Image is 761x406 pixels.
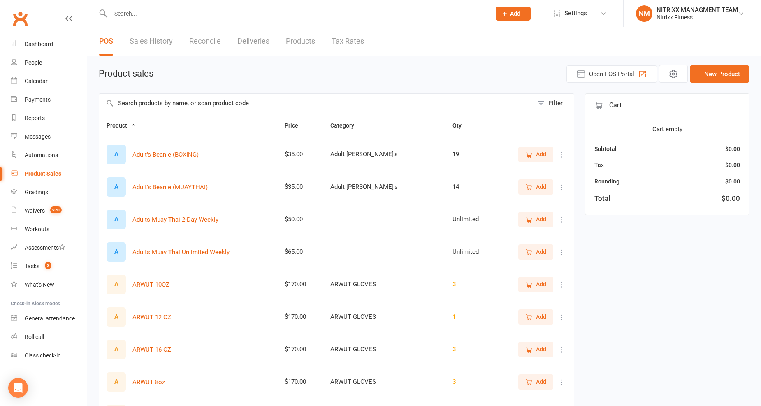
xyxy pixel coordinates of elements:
button: Adults Muay Thai 2-Day Weekly [132,215,218,225]
span: Add [510,10,520,17]
a: Gradings [11,183,87,202]
a: General attendance kiosk mode [11,309,87,328]
button: Add [518,309,553,324]
span: Add [536,377,546,386]
a: Calendar [11,72,87,90]
button: Add [518,244,553,259]
div: ARWUT GLOVES [330,346,438,353]
div: Rounding [594,177,619,186]
div: 3 [452,378,488,385]
span: Add [536,247,546,256]
div: 19 [452,151,488,158]
div: Calendar [25,78,48,84]
div: A [107,177,126,197]
button: Add [518,212,553,227]
button: Add [496,7,531,21]
a: Products [286,27,315,56]
div: Tax [594,160,604,169]
a: Assessments [11,239,87,257]
div: Workouts [25,226,49,232]
div: Open Intercom Messenger [8,378,28,398]
a: Waivers 920 [11,202,87,220]
a: Tax Rates [332,27,364,56]
span: Qty [452,122,471,129]
a: Deliveries [237,27,269,56]
div: $0.00 [725,144,740,153]
span: Open POS Portal [589,69,634,79]
span: Add [536,150,546,159]
div: Adult [PERSON_NAME]'s [330,151,438,158]
div: Dashboard [25,41,53,47]
div: $50.00 [285,216,316,223]
button: Add [518,374,553,389]
div: Filter [549,98,563,108]
a: Messages [11,128,87,146]
button: Add [518,342,553,357]
span: Add [536,215,546,224]
div: Total [594,193,610,204]
span: Product [107,122,136,129]
button: ARWUT 10OZ [132,280,169,290]
button: Qty [452,121,471,130]
a: Clubworx [10,8,30,29]
div: Gradings [25,189,48,195]
button: Add [518,147,553,162]
div: A [107,340,126,359]
div: 1 [452,313,488,320]
div: General attendance [25,315,75,322]
div: $170.00 [285,281,316,288]
div: Tasks [25,263,39,269]
div: Roll call [25,334,44,340]
div: $0.00 [725,177,740,186]
button: Adult's Beanie (BOXING) [132,150,199,160]
div: $35.00 [285,183,316,190]
a: Reconcile [189,27,221,56]
div: Payments [25,96,51,103]
div: $65.00 [285,248,316,255]
div: Adult [PERSON_NAME]'s [330,183,438,190]
div: A [107,145,126,164]
h1: Product sales [99,69,153,79]
div: Waivers [25,207,45,214]
button: Category [330,121,363,130]
div: $0.00 [725,160,740,169]
div: $170.00 [285,313,316,320]
a: Workouts [11,220,87,239]
div: ARWUT GLOVES [330,378,438,385]
div: Product Sales [25,170,61,177]
span: Settings [564,4,587,23]
a: POS [99,27,113,56]
button: Filter [533,94,574,113]
div: People [25,59,42,66]
div: Cart [585,94,749,117]
a: Product Sales [11,165,87,183]
a: Automations [11,146,87,165]
button: Open POS Portal [566,65,657,83]
span: Add [536,345,546,354]
div: Subtotal [594,144,617,153]
button: Add [518,277,553,292]
div: A [107,372,126,392]
div: Unlimited [452,248,488,255]
span: Price [285,122,307,129]
div: 3 [452,346,488,353]
button: ARWUT 8oz [132,377,165,387]
div: $35.00 [285,151,316,158]
div: $0.00 [722,193,740,204]
span: Add [536,312,546,321]
div: NITRIXX MANAGMENT TEAM [657,6,738,14]
button: + New Product [690,65,749,83]
button: ARWUT 12 OZ [132,312,171,322]
div: Nitrixx Fitness [657,14,738,21]
span: 920 [50,206,62,213]
a: What's New [11,276,87,294]
input: Search products by name, or scan product code [99,94,533,113]
a: Dashboard [11,35,87,53]
div: Class check-in [25,352,61,359]
span: Add [536,280,546,289]
a: Payments [11,90,87,109]
button: Adult's Beanie (MUAYTHAI) [132,182,208,192]
a: Sales History [130,27,173,56]
a: Reports [11,109,87,128]
div: ARWUT GLOVES [330,281,438,288]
